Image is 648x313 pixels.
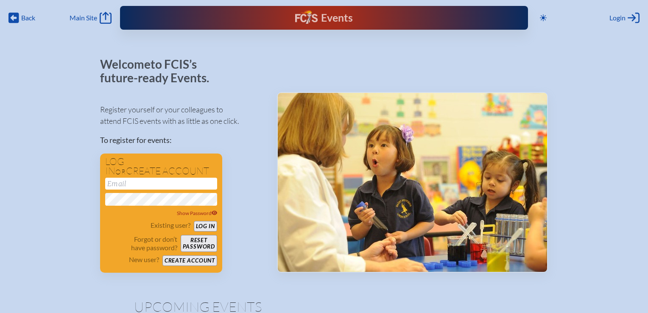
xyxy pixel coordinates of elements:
span: Login [609,14,626,22]
span: Back [21,14,35,22]
button: Log in [194,221,217,232]
button: Create account [162,255,217,266]
div: FCIS Events — Future ready [235,10,412,25]
p: Register yourself or your colleagues to attend FCIS events with as little as one click. [100,104,263,127]
span: Main Site [70,14,97,22]
p: Existing user? [151,221,190,229]
img: Events [278,93,547,272]
p: Welcome to FCIS’s future-ready Events. [100,58,219,84]
p: Forgot or don’t have password? [105,235,177,252]
a: Main Site [70,12,111,24]
p: To register for events: [100,134,263,146]
button: Resetpassword [181,235,217,252]
h1: Log in create account [105,157,217,176]
span: or [115,168,126,176]
p: New user? [129,255,159,264]
span: Show Password [177,210,218,216]
input: Email [105,178,217,190]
